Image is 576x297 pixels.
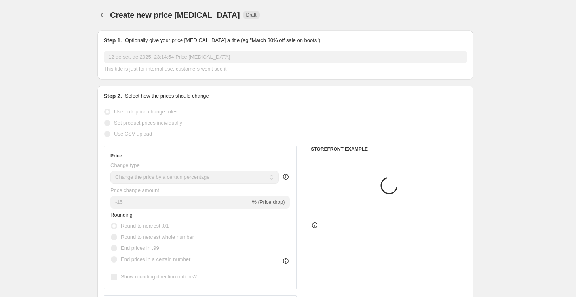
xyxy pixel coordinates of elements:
span: % (Price drop) [252,199,285,205]
span: This title is just for internal use, customers won't see it [104,66,226,72]
h2: Step 2. [104,92,122,100]
p: Optionally give your price [MEDICAL_DATA] a title (eg "March 30% off sale on boots") [125,36,320,44]
span: Round to nearest whole number [121,234,194,240]
span: End prices in a certain number [121,256,190,262]
h2: Step 1. [104,36,122,44]
p: Select how the prices should change [125,92,209,100]
h3: Price [110,153,122,159]
input: -15 [110,196,250,209]
span: End prices in .99 [121,245,159,251]
input: 30% off holiday sale [104,51,467,63]
span: Create new price [MEDICAL_DATA] [110,11,240,19]
span: Change type [110,162,140,168]
div: help [282,173,290,181]
span: Use bulk price change rules [114,109,177,115]
h6: STOREFRONT EXAMPLE [311,146,467,152]
span: Rounding [110,212,133,218]
span: Use CSV upload [114,131,152,137]
button: Price change jobs [97,10,108,21]
span: Round to nearest .01 [121,223,169,229]
span: Set product prices individually [114,120,182,126]
span: Draft [246,12,257,18]
span: Show rounding direction options? [121,274,197,280]
span: Price change amount [110,187,159,193]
